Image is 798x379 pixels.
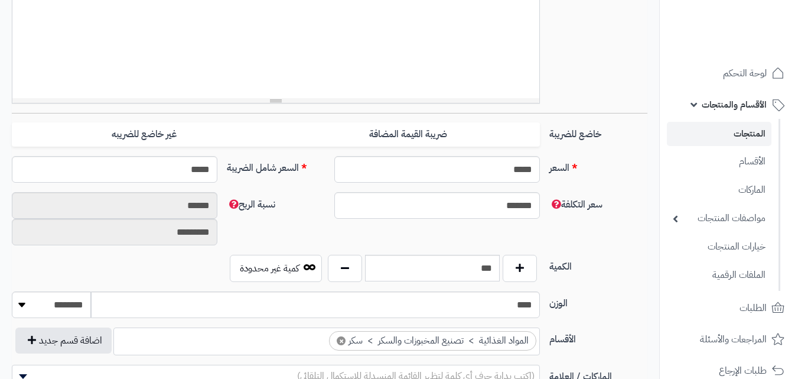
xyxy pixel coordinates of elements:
span: لوحة التحكم [723,65,767,82]
label: غير خاضع للضريبه [12,122,276,147]
a: خيارات المنتجات [667,234,771,260]
a: لوحة التحكم [667,59,791,88]
span: نسبة الربح [227,197,275,212]
a: الطلبات [667,294,791,322]
a: الأقسام [667,149,771,174]
label: الكمية [545,255,652,274]
label: السعر شامل الضريبة [222,156,330,175]
label: الأقسام [545,328,652,346]
li: المواد الغذائية > تصنيع المخبوزات والسكر > سكر [329,331,536,351]
span: الطلبات [740,300,767,316]
label: الوزن [545,291,652,310]
span: المراجعات والأسئلة [700,331,767,348]
label: خاضع للضريبة [545,122,652,141]
span: سعر التكلفة [549,197,602,212]
button: اضافة قسم جديد [15,328,112,354]
label: السعر [545,156,652,175]
span: طلبات الإرجاع [719,362,767,379]
a: المراجعات والأسئلة [667,325,791,354]
a: الملفات الرقمية [667,263,771,288]
a: المنتجات [667,122,771,146]
a: مواصفات المنتجات [667,206,771,231]
span: × [337,336,346,345]
label: ضريبة القيمة المضافة [276,122,540,147]
span: الأقسام والمنتجات [702,96,767,113]
a: الماركات [667,177,771,203]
